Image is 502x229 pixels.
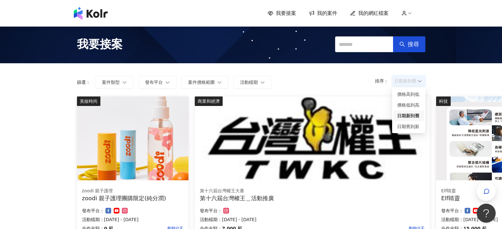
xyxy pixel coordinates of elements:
[77,96,188,180] img: zoodi 全系列商品
[393,36,425,52] button: 搜尋
[200,194,425,202] div: 第十六屆台灣權王＿活動推廣
[393,89,424,100] div: 價格高到低
[200,207,222,214] p: 發布平台：
[268,10,296,17] a: 我要接案
[195,96,223,106] div: 商業和經濟
[397,123,420,130] div: 日期舊到新
[408,41,419,48] span: 搜尋
[181,76,228,89] button: 案件價格範圍
[74,7,108,20] img: logo
[397,102,420,108] div: 價格低到高
[138,76,176,89] button: 發布平台
[358,10,389,17] span: 我的網紅檔案
[77,36,123,52] span: 我要接案
[82,194,183,202] div: zoodi 親子護理團購限定(純分潤)
[195,96,430,180] img: 第十六屆台灣權王
[200,216,425,223] p: 活動檔期：[DATE] - [DATE]
[397,112,420,119] div: 日期新到舊
[95,76,133,89] button: 案件類型
[399,41,405,47] span: search
[276,10,296,17] span: 我要接案
[441,207,463,214] p: 發布平台：
[393,121,424,132] div: 日期舊到新
[397,91,420,98] div: 價格高到低
[309,10,337,17] a: 我的案件
[200,188,425,194] div: 第十六屆台灣權王大賽
[394,76,423,86] span: 日期新到舊
[436,96,451,106] div: 科技
[393,110,424,121] div: 日期新到舊
[188,80,215,85] span: 案件價格範圍
[82,207,104,214] p: 發布平台：
[82,216,183,223] p: 活動檔期：[DATE] - [DATE]
[375,78,392,84] p: 排序：
[477,204,496,223] iframe: Help Scout Beacon - Open
[393,100,424,110] div: 價格低到高
[82,188,183,194] div: zoodi 親子護理
[77,80,90,85] p: 篩選：
[350,10,389,17] a: 我的網紅檔案
[77,96,100,106] div: 美妝時尚
[233,76,271,89] button: 活動檔期
[102,80,120,85] span: 案件類型
[240,80,258,85] span: 活動檔期
[317,10,337,17] span: 我的案件
[145,80,163,85] span: 發布平台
